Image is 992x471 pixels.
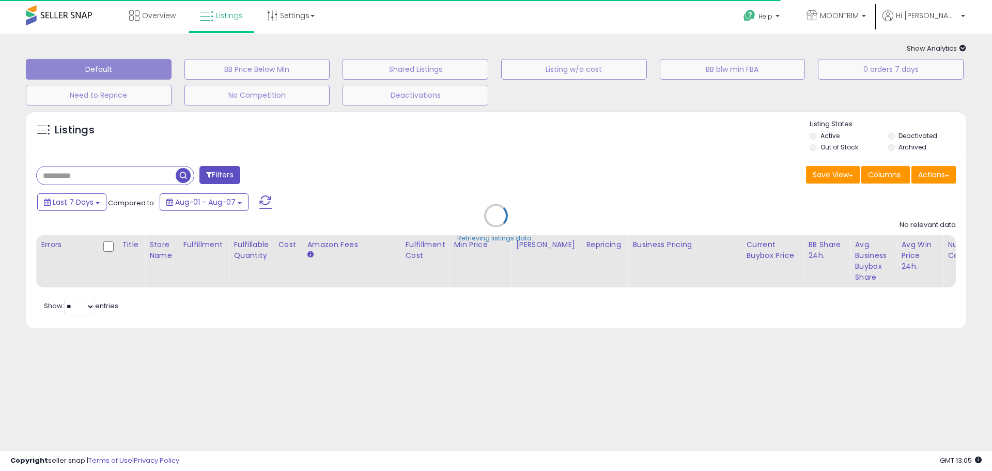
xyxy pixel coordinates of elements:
[896,10,958,21] span: Hi [PERSON_NAME]
[134,455,179,465] a: Privacy Policy
[142,10,176,21] span: Overview
[88,455,132,465] a: Terms of Use
[882,10,965,34] a: Hi [PERSON_NAME]
[26,59,172,80] button: Default
[735,2,790,34] a: Help
[818,59,964,80] button: 0 orders 7 days
[26,85,172,105] button: Need to Reprice
[660,59,805,80] button: BB blw min FBA
[343,85,488,105] button: Deactivations
[743,9,756,22] i: Get Help
[501,59,647,80] button: Listing w/o cost
[343,59,488,80] button: Shared Listings
[10,456,179,466] div: seller snap | |
[216,10,243,21] span: Listings
[758,12,772,21] span: Help
[457,234,535,243] div: Retrieving listings data..
[184,85,330,105] button: No Competition
[10,455,48,465] strong: Copyright
[820,10,859,21] span: MOONTRIM
[940,455,982,465] span: 2025-08-15 13:05 GMT
[907,43,966,53] span: Show Analytics
[184,59,330,80] button: BB Price Below Min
